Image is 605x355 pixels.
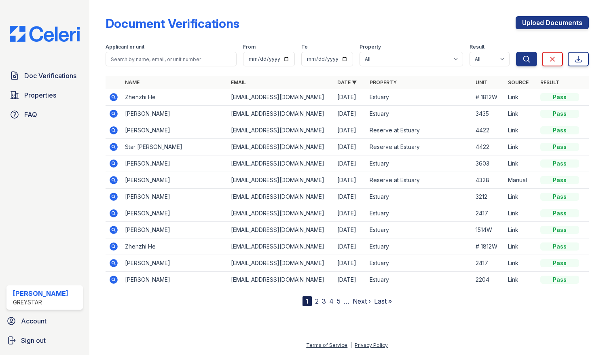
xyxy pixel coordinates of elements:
[366,122,473,139] td: Reserve at Estuary
[228,89,334,106] td: [EMAIL_ADDRESS][DOMAIN_NAME]
[329,297,334,305] a: 4
[21,316,47,326] span: Account
[370,79,397,85] a: Property
[505,122,537,139] td: Link
[228,122,334,139] td: [EMAIL_ADDRESS][DOMAIN_NAME]
[470,44,484,50] label: Result
[3,332,86,349] a: Sign out
[505,238,537,255] td: Link
[540,242,579,251] div: Pass
[353,297,371,305] a: Next ›
[122,155,228,172] td: [PERSON_NAME]
[6,106,83,123] a: FAQ
[472,255,505,272] td: 2417
[122,122,228,139] td: [PERSON_NAME]
[540,143,579,151] div: Pass
[366,172,473,189] td: Reserve at Estuary
[334,89,366,106] td: [DATE]
[302,296,312,306] div: 1
[6,68,83,84] a: Doc Verifications
[122,106,228,122] td: [PERSON_NAME]
[366,155,473,172] td: Estuary
[540,209,579,217] div: Pass
[228,106,334,122] td: [EMAIL_ADDRESS][DOMAIN_NAME]
[540,79,559,85] a: Result
[122,222,228,238] td: [PERSON_NAME]
[505,139,537,155] td: Link
[334,222,366,238] td: [DATE]
[322,297,326,305] a: 3
[516,16,589,29] a: Upload Documents
[334,238,366,255] td: [DATE]
[505,106,537,122] td: Link
[360,44,381,50] label: Property
[472,205,505,222] td: 2417
[228,172,334,189] td: [EMAIL_ADDRESS][DOMAIN_NAME]
[472,238,505,255] td: # 1812W
[472,155,505,172] td: 3603
[505,272,537,288] td: Link
[505,255,537,272] td: Link
[228,255,334,272] td: [EMAIL_ADDRESS][DOMAIN_NAME]
[540,110,579,118] div: Pass
[366,238,473,255] td: Estuary
[228,205,334,222] td: [EMAIL_ADDRESS][DOMAIN_NAME]
[228,155,334,172] td: [EMAIL_ADDRESS][DOMAIN_NAME]
[122,89,228,106] td: Zhenzhi He
[472,89,505,106] td: # 1812W
[315,297,319,305] a: 2
[334,106,366,122] td: [DATE]
[505,205,537,222] td: Link
[13,289,68,298] div: [PERSON_NAME]
[337,297,341,305] a: 5
[243,44,256,50] label: From
[540,159,579,168] div: Pass
[476,79,488,85] a: Unit
[228,272,334,288] td: [EMAIL_ADDRESS][DOMAIN_NAME]
[366,272,473,288] td: Estuary
[3,26,86,42] img: CE_Logo_Blue-a8612792a0a2168367f1c8372b55b34899dd931a85d93a1a3d3e32e68fde9ad4.png
[228,222,334,238] td: [EMAIL_ADDRESS][DOMAIN_NAME]
[366,255,473,272] td: Estuary
[228,139,334,155] td: [EMAIL_ADDRESS][DOMAIN_NAME]
[24,90,56,100] span: Properties
[301,44,308,50] label: To
[540,259,579,267] div: Pass
[366,106,473,122] td: Estuary
[472,272,505,288] td: 2204
[122,139,228,155] td: Star [PERSON_NAME]
[337,79,357,85] a: Date ▼
[505,89,537,106] td: Link
[3,313,86,329] a: Account
[21,336,46,345] span: Sign out
[334,172,366,189] td: [DATE]
[366,205,473,222] td: Estuary
[366,89,473,106] td: Estuary
[13,298,68,306] div: Greystar
[334,139,366,155] td: [DATE]
[472,172,505,189] td: 4328
[6,87,83,103] a: Properties
[228,238,334,255] td: [EMAIL_ADDRESS][DOMAIN_NAME]
[540,176,579,184] div: Pass
[366,222,473,238] td: Estuary
[24,71,76,81] span: Doc Verifications
[472,106,505,122] td: 3435
[306,342,347,348] a: Terms of Service
[540,276,579,284] div: Pass
[505,222,537,238] td: Link
[540,226,579,234] div: Pass
[344,296,349,306] span: …
[350,342,352,348] div: |
[122,255,228,272] td: [PERSON_NAME]
[24,110,37,119] span: FAQ
[355,342,388,348] a: Privacy Policy
[366,189,473,205] td: Estuary
[106,44,144,50] label: Applicant or unit
[106,16,239,31] div: Document Verifications
[106,52,237,66] input: Search by name, email, or unit number
[540,193,579,201] div: Pass
[505,172,537,189] td: Manual
[472,139,505,155] td: 4422
[472,222,505,238] td: 1514W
